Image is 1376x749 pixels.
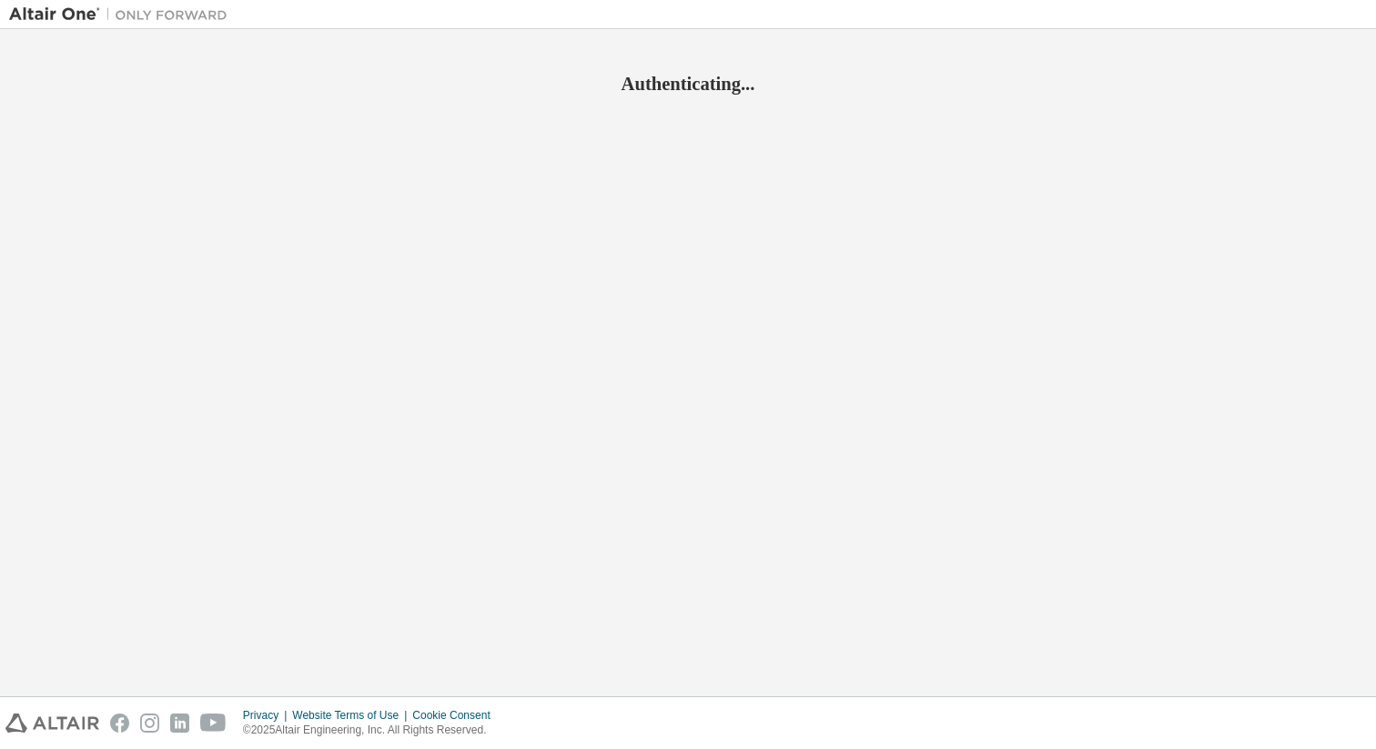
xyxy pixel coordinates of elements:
[292,708,412,723] div: Website Terms of Use
[170,714,189,733] img: linkedin.svg
[9,5,237,24] img: Altair One
[140,714,159,733] img: instagram.svg
[412,708,501,723] div: Cookie Consent
[243,708,292,723] div: Privacy
[9,72,1367,96] h2: Authenticating...
[110,714,129,733] img: facebook.svg
[5,714,99,733] img: altair_logo.svg
[243,723,501,738] p: © 2025 Altair Engineering, Inc. All Rights Reserved.
[200,714,227,733] img: youtube.svg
